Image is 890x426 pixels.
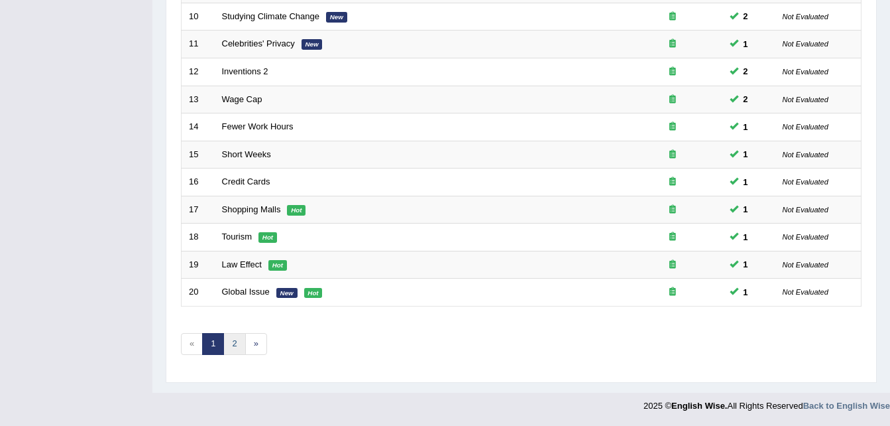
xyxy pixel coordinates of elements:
[182,141,215,169] td: 15
[182,31,215,58] td: 11
[222,66,268,76] a: Inventions 2
[671,401,727,411] strong: English Wise.
[783,13,828,21] small: Not Evaluated
[222,94,262,104] a: Wage Cap
[222,204,281,214] a: Shopping Malls
[630,66,715,78] div: Exam occurring question
[276,288,298,299] em: New
[630,94,715,106] div: Exam occurring question
[630,149,715,161] div: Exam occurring question
[182,251,215,279] td: 19
[738,147,753,161] span: You can still take this question
[258,232,277,243] em: Hot
[630,121,715,133] div: Exam occurring question
[181,333,203,355] span: «
[738,230,753,244] span: You can still take this question
[630,11,715,23] div: Exam occurring question
[268,260,287,271] em: Hot
[630,286,715,299] div: Exam occurring question
[182,3,215,31] td: 10
[182,169,215,196] td: 16
[783,123,828,131] small: Not Evaluated
[202,333,224,355] a: 1
[223,333,245,355] a: 2
[630,176,715,188] div: Exam occurring question
[182,196,215,224] td: 17
[783,68,828,76] small: Not Evaluated
[783,206,828,214] small: Not Evaluated
[643,393,890,412] div: 2025 © All Rights Reserved
[630,38,715,50] div: Exam occurring question
[783,151,828,159] small: Not Evaluated
[630,231,715,244] div: Exam occurring question
[738,120,753,134] span: You can still take this question
[738,37,753,51] span: You can still take this question
[222,38,295,48] a: Celebrities' Privacy
[803,401,890,411] a: Back to English Wise
[738,92,753,106] span: You can still take this question
[182,86,215,113] td: 13
[630,204,715,216] div: Exam occurring question
[738,285,753,299] span: You can still take this question
[182,224,215,251] td: 18
[783,233,828,241] small: Not Evaluated
[222,177,270,186] a: Credit Cards
[222,287,270,297] a: Global Issue
[222,121,294,131] a: Fewer Work Hours
[738,64,753,78] span: You can still take this question
[783,96,828,104] small: Not Evaluated
[630,259,715,271] div: Exam occurring question
[783,178,828,186] small: Not Evaluated
[245,333,267,355] a: »
[738,257,753,271] span: You can still take this question
[222,11,319,21] a: Studying Climate Change
[783,288,828,296] small: Not Evaluated
[182,279,215,307] td: 20
[783,40,828,48] small: Not Evaluated
[287,205,306,216] em: Hot
[222,259,262,269] a: Law Effect
[738,202,753,216] span: You can still take this question
[326,12,347,23] em: New
[222,232,252,242] a: Tourism
[182,58,215,86] td: 12
[738,9,753,23] span: You can still take this question
[222,149,271,159] a: Short Weeks
[302,39,323,50] em: New
[738,175,753,189] span: You can still take this question
[182,113,215,141] td: 14
[304,288,323,299] em: Hot
[783,261,828,269] small: Not Evaluated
